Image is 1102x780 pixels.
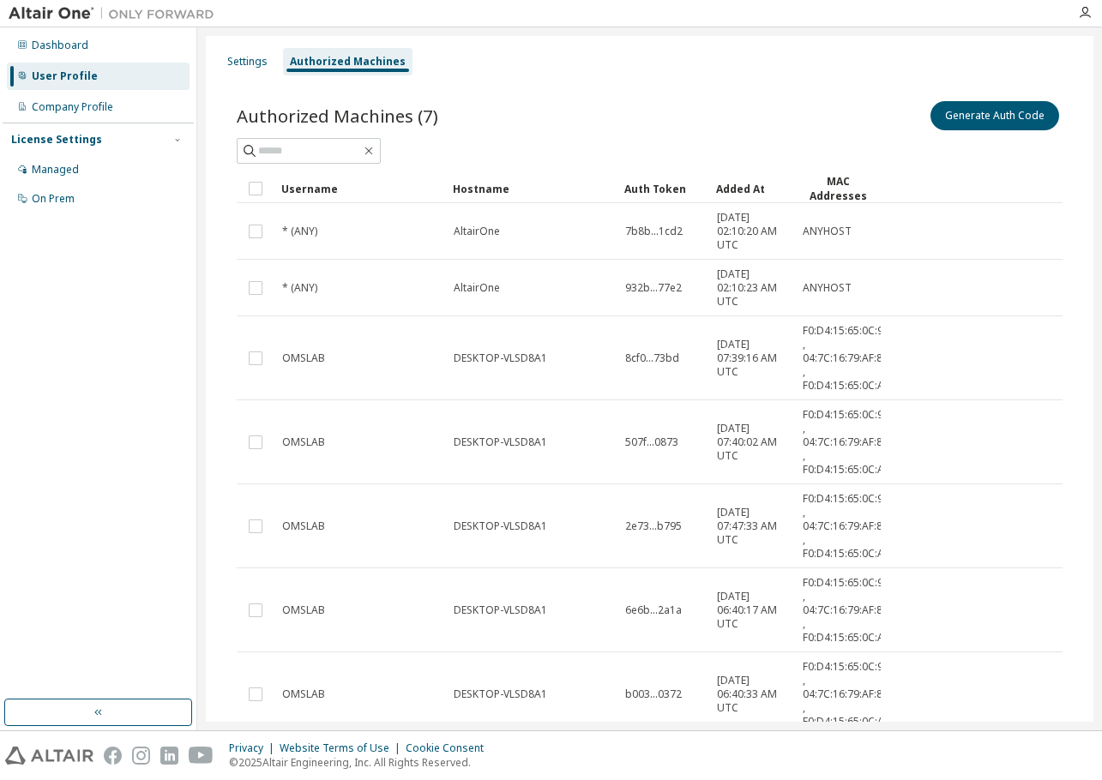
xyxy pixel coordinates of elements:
span: DESKTOP-VLSD8A1 [454,603,547,617]
span: OMSLAB [282,687,325,701]
span: Authorized Machines (7) [237,104,438,128]
div: Cookie Consent [406,741,494,755]
span: F0:D4:15:65:0C:9D , 04:7C:16:79:AF:8C , F0:D4:15:65:0C:A1 [803,492,891,561]
div: MAC Addresses [802,174,874,203]
img: Altair One [9,5,223,22]
img: youtube.svg [189,747,214,765]
button: Generate Auth Code [930,101,1059,130]
div: Managed [32,163,79,177]
span: DESKTOP-VLSD8A1 [454,351,547,365]
span: F0:D4:15:65:0C:9D , 04:7C:16:79:AF:8C , F0:D4:15:65:0C:A1 [803,408,891,477]
span: F0:D4:15:65:0C:9D , 04:7C:16:79:AF:8C , F0:D4:15:65:0C:A1 [803,576,891,645]
span: 932b...77e2 [625,281,682,295]
img: instagram.svg [132,747,150,765]
div: Username [281,175,439,202]
span: [DATE] 06:40:17 AM UTC [717,590,787,631]
div: Added At [716,175,788,202]
span: ANYHOST [803,225,852,238]
div: Dashboard [32,39,88,52]
span: 2e73...b795 [625,519,682,533]
span: OMSLAB [282,519,325,533]
img: facebook.svg [104,747,122,765]
span: 6e6b...2a1a [625,603,682,617]
div: Authorized Machines [290,55,406,69]
div: Auth Token [624,175,702,202]
span: 507f...0873 [625,435,678,449]
p: © 2025 Altair Engineering, Inc. All Rights Reserved. [229,755,494,770]
span: [DATE] 02:10:23 AM UTC [717,267,787,309]
span: 7b8b...1cd2 [625,225,683,238]
span: F0:D4:15:65:0C:9D , 04:7C:16:79:AF:8C , F0:D4:15:65:0C:A1 [803,324,891,393]
span: OMSLAB [282,351,325,365]
span: b003...0372 [625,687,682,701]
span: F0:D4:15:65:0C:9D , 04:7C:16:79:AF:8C , F0:D4:15:65:0C:A1 [803,660,891,729]
div: Website Terms of Use [280,741,406,755]
span: AltairOne [454,225,500,238]
span: [DATE] 06:40:33 AM UTC [717,674,787,715]
span: DESKTOP-VLSD8A1 [454,687,547,701]
div: Hostname [453,175,611,202]
img: linkedin.svg [160,747,178,765]
div: Privacy [229,741,280,755]
div: Company Profile [32,100,113,114]
span: [DATE] 02:10:20 AM UTC [717,211,787,252]
span: DESKTOP-VLSD8A1 [454,519,547,533]
span: * (ANY) [282,281,317,295]
div: On Prem [32,192,75,206]
div: User Profile [32,69,98,83]
span: ANYHOST [803,281,852,295]
span: OMSLAB [282,435,325,449]
span: * (ANY) [282,225,317,238]
span: 8cf0...73bd [625,351,679,365]
span: [DATE] 07:40:02 AM UTC [717,422,787,463]
span: DESKTOP-VLSD8A1 [454,435,547,449]
span: [DATE] 07:39:16 AM UTC [717,338,787,379]
div: Settings [227,55,268,69]
img: altair_logo.svg [5,747,93,765]
div: License Settings [11,133,102,147]
span: OMSLAB [282,603,325,617]
span: [DATE] 07:47:33 AM UTC [717,506,787,547]
span: AltairOne [454,281,500,295]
